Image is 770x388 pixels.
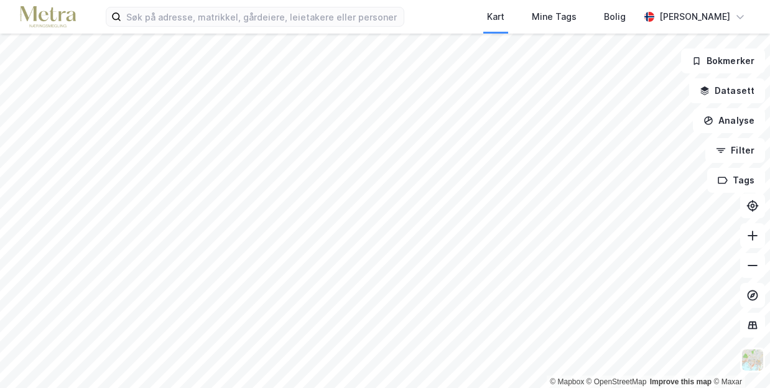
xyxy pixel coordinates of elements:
button: Datasett [689,78,765,103]
img: metra-logo.256734c3b2bbffee19d4.png [20,6,76,28]
div: Kontrollprogram for chat [708,328,770,388]
button: Tags [707,168,765,193]
div: Kart [487,9,504,24]
div: [PERSON_NAME] [659,9,730,24]
div: Bolig [604,9,626,24]
input: Søk på adresse, matrikkel, gårdeiere, leietakere eller personer [121,7,404,26]
button: Filter [705,138,765,163]
a: Improve this map [650,377,712,386]
button: Bokmerker [681,48,765,73]
iframe: Chat Widget [708,328,770,388]
div: Mine Tags [532,9,577,24]
a: Mapbox [550,377,584,386]
button: Analyse [693,108,765,133]
a: OpenStreetMap [587,377,647,386]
